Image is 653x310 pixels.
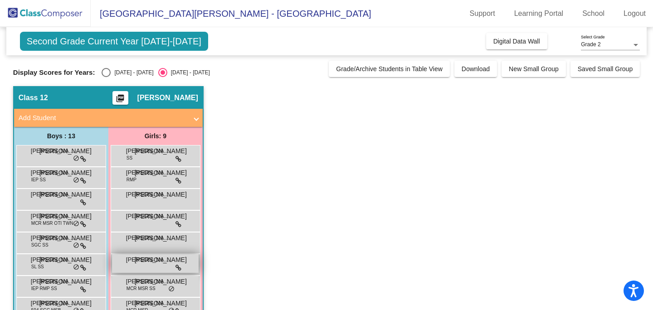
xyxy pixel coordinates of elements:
[111,68,153,77] div: [DATE] - [DATE]
[126,233,171,242] span: [PERSON_NAME]
[39,255,92,265] span: [PERSON_NAME]
[135,212,187,221] span: [PERSON_NAME]
[73,242,79,249] span: do_not_disturb_alt
[616,6,653,21] a: Logout
[31,299,76,308] span: [PERSON_NAME]
[578,65,633,73] span: Saved Small Group
[135,255,187,265] span: [PERSON_NAME]
[14,109,203,127] mat-expansion-panel-header: Add Student
[13,68,95,77] span: Display Scores for Years:
[127,155,132,161] span: SS
[31,277,76,286] span: [PERSON_NAME]
[39,212,92,221] span: [PERSON_NAME]
[126,255,171,264] span: [PERSON_NAME]
[127,285,156,292] span: MCR MSR SS
[73,220,79,228] span: do_not_disturb_alt
[73,177,79,184] span: do_not_disturb_alt
[39,146,92,156] span: [PERSON_NAME]
[39,277,92,286] span: [PERSON_NAME]
[336,65,443,73] span: Grade/Archive Students in Table View
[31,146,76,155] span: [PERSON_NAME]
[31,176,46,183] span: IEP SS
[19,93,48,102] span: Class 12
[31,168,76,177] span: [PERSON_NAME]
[112,91,128,105] button: Print Students Details
[20,32,208,51] span: Second Grade Current Year [DATE]-[DATE]
[126,212,171,221] span: [PERSON_NAME]
[31,212,76,221] span: [PERSON_NAME]
[31,220,73,227] span: MCR MSR OTI TWN
[39,190,92,199] span: [PERSON_NAME]
[126,146,171,155] span: [PERSON_NAME]
[19,113,187,123] mat-panel-title: Add Student
[463,6,502,21] a: Support
[102,68,210,77] mat-radio-group: Select an option
[135,168,187,178] span: [PERSON_NAME]
[39,299,92,308] span: [PERSON_NAME]
[31,263,44,270] span: SL SS
[507,6,571,21] a: Learning Portal
[126,190,171,199] span: [PERSON_NAME]
[73,264,79,271] span: do_not_disturb_alt
[135,190,187,199] span: [PERSON_NAME]
[91,6,371,21] span: [GEOGRAPHIC_DATA][PERSON_NAME] - [GEOGRAPHIC_DATA]
[108,127,203,145] div: Girls: 9
[31,242,49,248] span: SGC SS
[126,299,171,308] span: [PERSON_NAME]
[486,33,547,49] button: Digital Data Wall
[39,168,92,178] span: [PERSON_NAME]
[126,168,171,177] span: [PERSON_NAME]
[462,65,490,73] span: Download
[135,146,187,156] span: [PERSON_NAME]
[135,233,187,243] span: [PERSON_NAME]
[502,61,566,77] button: New Small Group
[575,6,612,21] a: School
[135,277,187,286] span: [PERSON_NAME]
[31,233,76,242] span: [PERSON_NAME] [PERSON_NAME]
[14,127,108,145] div: Boys : 13
[329,61,450,77] button: Grade/Archive Students in Table View
[115,94,126,107] mat-icon: picture_as_pdf
[39,233,92,243] span: [PERSON_NAME]
[137,93,198,102] span: [PERSON_NAME]
[127,176,136,183] span: RMP
[570,61,640,77] button: Saved Small Group
[168,286,175,293] span: do_not_disturb_alt
[31,255,76,264] span: [PERSON_NAME]
[31,190,76,199] span: [PERSON_NAME]
[581,41,600,48] span: Grade 2
[167,68,210,77] div: [DATE] - [DATE]
[135,299,187,308] span: [PERSON_NAME]
[126,277,171,286] span: [PERSON_NAME]
[454,61,497,77] button: Download
[509,65,559,73] span: New Small Group
[73,155,79,162] span: do_not_disturb_alt
[31,285,57,292] span: IEP RMP SS
[493,38,540,45] span: Digital Data Wall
